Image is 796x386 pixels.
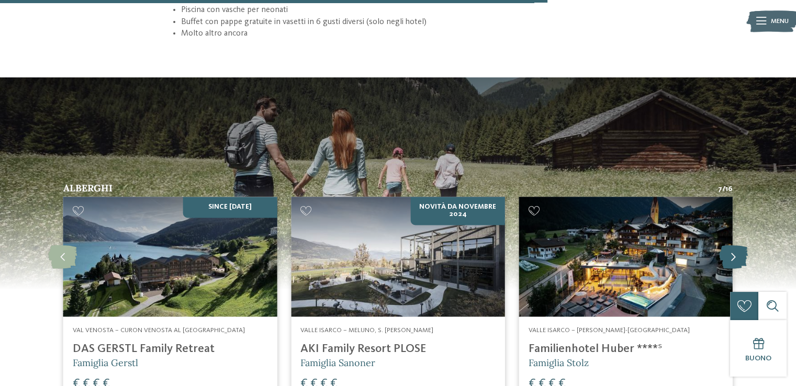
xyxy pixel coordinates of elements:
h4: AKI Family Resort PLOSE [300,342,495,356]
span: Valle Isarco – [PERSON_NAME]-[GEOGRAPHIC_DATA] [529,327,690,334]
span: Buono [745,355,771,362]
h4: DAS GERSTL Family Retreat [73,342,267,356]
span: 7 [718,184,722,194]
a: Buono [730,320,787,377]
span: 16 [725,184,733,194]
span: Alberghi [63,182,113,194]
img: Hotel per neonati in Alto Adige per una vacanza di relax [63,197,277,317]
img: Hotel per neonati in Alto Adige per una vacanza di relax [291,197,504,317]
span: Famiglia Stolz [529,357,589,369]
span: Famiglia Sanoner [300,357,375,369]
span: / [722,184,725,194]
img: Hotel per neonati in Alto Adige per una vacanza di relax [519,197,733,317]
h4: Familienhotel Huber ****ˢ [529,342,723,356]
li: Molto altro ancora [181,28,622,40]
span: Famiglia Gerstl [73,357,138,369]
span: Val Venosta – Curon Venosta al [GEOGRAPHIC_DATA] [73,327,245,334]
li: Piscina con vasche per neonati [181,4,622,16]
span: Valle Isarco – Meluno, S. [PERSON_NAME] [300,327,433,334]
li: Buffet con pappe gratuite in vasetti in 6 gusti diversi (solo negli hotel) [181,16,622,28]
